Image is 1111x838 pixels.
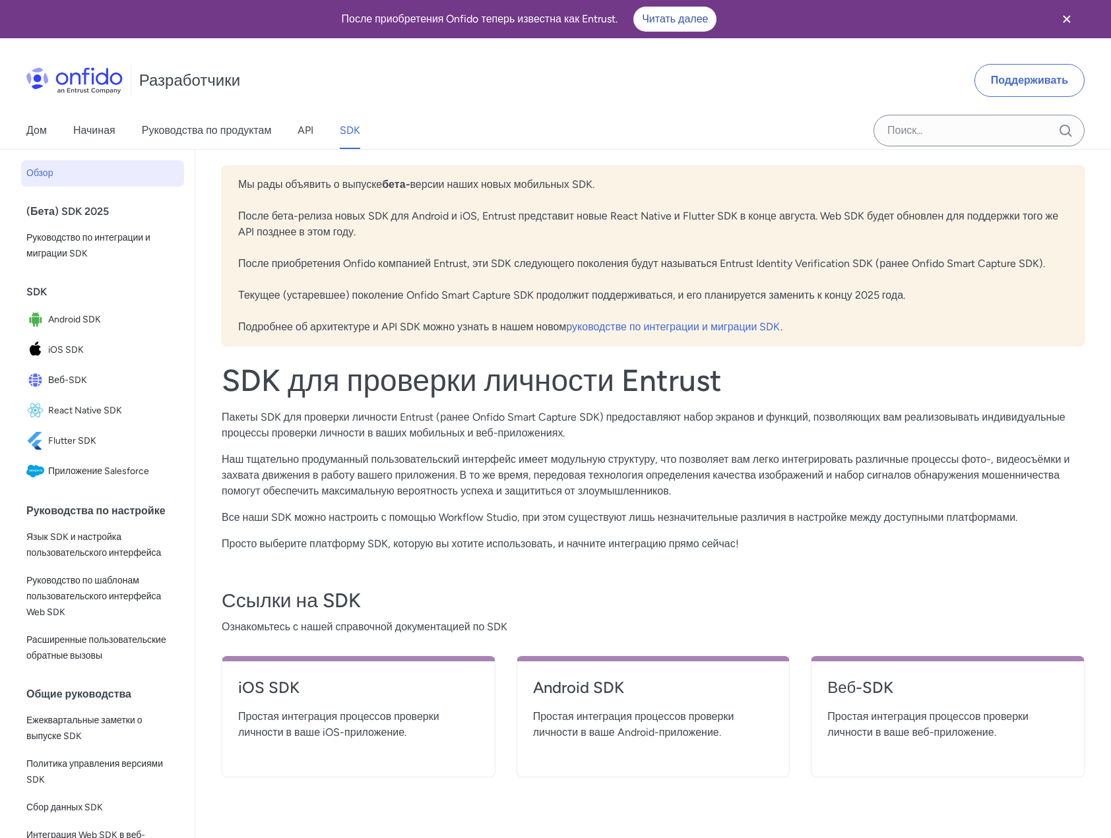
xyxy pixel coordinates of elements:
[26,205,109,218] font: (Бета) SDK 2025
[26,167,53,179] font: Обзор
[827,677,1068,709] a: Веб-SDK
[21,457,184,486] a: Приложение IconSalesforceПриложение Salesforce
[26,504,166,517] font: Руководства по настройке
[238,678,300,697] font: iOS SDK
[222,511,1017,524] font: Все наши SDK можно настроить с помощью Workflow Studio, при этом существуют лишь незначительные р...
[410,178,594,191] font: версии наших новых мобильных SDK.
[21,627,184,669] a: Расширенные пользовательские обратные вызовы
[21,336,184,365] a: IconiOS SDKiOS SDK
[26,285,47,298] font: SDK
[566,320,780,333] a: руководстве по интеграции и миграции SDK
[21,751,184,793] a: Политика управления версиями SDK
[26,531,161,558] font: Язык SDK и настройка пользовательского интерфейса
[48,344,84,355] font: iOS SDK
[382,178,410,191] font: бета-
[533,678,624,697] font: Android SDK
[26,112,47,149] a: Дом
[21,568,184,626] a: Руководство по шаблонам пользовательского интерфейса Web SDK
[48,314,101,325] font: Android SDK
[238,677,479,709] a: iOS SDK
[1042,3,1091,36] button: Закрыть баннер
[238,320,566,333] font: Подробнее об архитектуре и API SDK можно узнать в нашем новом
[298,112,313,149] a: API
[26,462,48,481] img: Приложение IconSalesforce
[26,371,48,390] img: IconWeb SDK
[222,453,1069,497] font: Наш тщательно продуманный пользовательский интерфейс имеет модульную структуру, что позволяет вам...
[222,537,739,550] font: Просто выберите платформу SDK, которую вы хотите использовать, и начните интеграцию прямо сейчас!
[827,678,893,697] font: Веб-SDK
[340,112,360,149] a: SDK
[342,13,618,25] font: После приобретения Onfido теперь известна как Entrust.
[238,710,439,738] font: Простая интеграция процессов проверки личности в ваше iOS-приложение.
[142,112,272,149] a: Руководства по продуктам
[26,715,143,742] font: Ежеквартальные заметки о выпуске SDK
[340,124,360,136] font: SDK
[26,575,161,618] font: Руководство по шаблонам пользовательского интерфейса Web SDK
[238,257,1045,270] font: После приобретения Onfido компанией Entrust, эти SDK следующего поколения будут называться Entrus...
[26,432,48,450] img: IconFlutter SDK
[48,435,96,446] font: Flutter SDK
[48,465,149,477] font: Приложение Salesforce
[222,411,1065,439] font: Пакеты SDK для проверки личности Entrust (ранее Onfido Smart Capture SDK) предоставляют набор экр...
[26,802,103,813] font: Сбор данных SDK
[873,115,1085,146] input: Поле ввода поиска Onfido
[21,305,184,334] a: IconAndroid SDKAndroid SDK
[73,124,115,136] font: Начиная
[26,341,48,359] img: IconiOS SDK
[533,677,774,709] a: Android SDK
[26,758,163,785] font: Политика управления версиями SDK
[26,124,47,136] font: Дом
[21,225,184,267] a: Руководство по интеграции и миграции SDK
[142,124,272,136] font: Руководства по продуктам
[238,178,382,191] font: Мы рады объявить о выпуске
[26,402,48,420] img: IconReact Native SDK
[26,688,131,700] font: Общие руководства
[238,289,905,301] font: Текущее (устаревшее) поколение Onfido Smart Capture SDK продолжит поддерживаться, и его планирует...
[991,74,1068,86] font: Поддерживать
[26,311,48,329] img: IconAndroid SDK
[21,524,184,566] a: Язык SDK и настройка пользовательского интерфейса
[21,427,184,456] a: IconFlutter SDKFlutter SDK
[222,588,361,613] font: Ссылки на SDK
[21,160,184,187] a: Обзор
[780,320,782,333] font: .
[48,374,87,386] font: Веб-SDK
[1059,11,1075,27] svg: Закрыть баннер
[298,124,313,136] font: API
[222,620,507,633] font: Ознакомьтесь с нашей справочной документацией по SDK
[73,112,115,149] a: Начиная
[974,64,1085,97] a: Поддерживать
[21,794,184,821] a: Сбор данных SDK
[26,634,166,661] font: Расширенные пользовательские обратные вызовы
[139,71,240,90] font: Разработчики
[633,7,716,32] a: Читать далее
[21,396,184,425] a: IconReact Native SDKReact Native SDK
[642,13,708,25] font: Читать далее
[26,232,150,259] font: Руководство по интеграции и миграции SDK
[48,405,122,416] font: React Native SDK
[21,366,184,395] a: IconWeb SDKВеб-SDK
[21,707,184,750] a: Ежеквартальные заметки о выпуске SDK
[238,210,1058,238] font: После бета-релиза новых SDK для Android и iOS, Entrust представит новые React Native и Flutter SD...
[533,710,734,738] font: Простая интеграция процессов проверки личности в ваше Android-приложение.
[26,67,123,94] img: Логотип Онфидо
[827,710,1029,738] font: Простая интеграция процессов проверки личности в ваше веб-приложение.
[222,362,722,399] font: SDK для проверки личности Entrust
